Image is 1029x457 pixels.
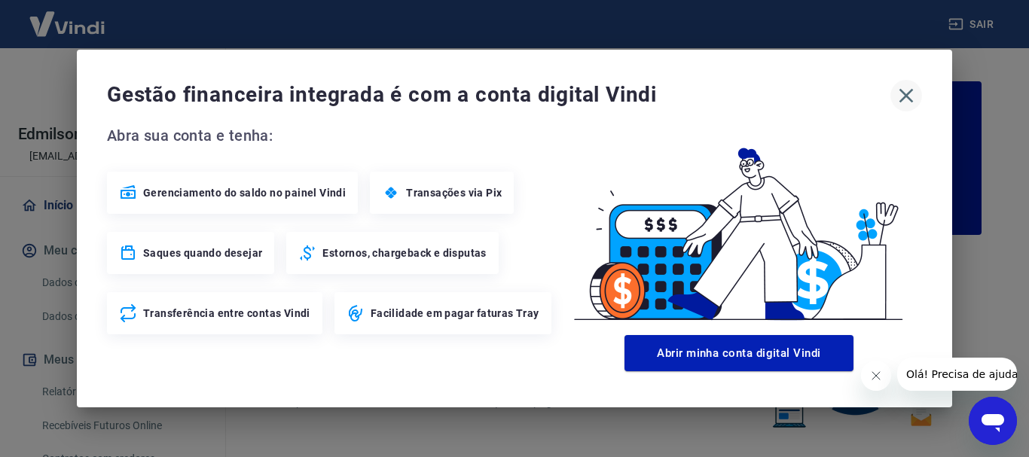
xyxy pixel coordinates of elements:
[406,185,502,200] span: Transações via Pix
[969,397,1017,445] iframe: Botão para abrir a janela de mensagens
[143,245,262,260] span: Saques quando desejar
[371,306,539,321] span: Facilidade em pagar faturas Tray
[143,306,310,321] span: Transferência entre contas Vindi
[861,361,891,391] iframe: Fechar mensagem
[143,185,346,200] span: Gerenciamento do saldo no painel Vindi
[624,335,853,371] button: Abrir minha conta digital Vindi
[107,80,890,110] span: Gestão financeira integrada é com a conta digital Vindi
[322,245,486,260] span: Estornos, chargeback e disputas
[107,123,556,148] span: Abra sua conta e tenha:
[9,11,127,23] span: Olá! Precisa de ajuda?
[897,358,1017,391] iframe: Mensagem da empresa
[556,123,922,329] img: Good Billing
